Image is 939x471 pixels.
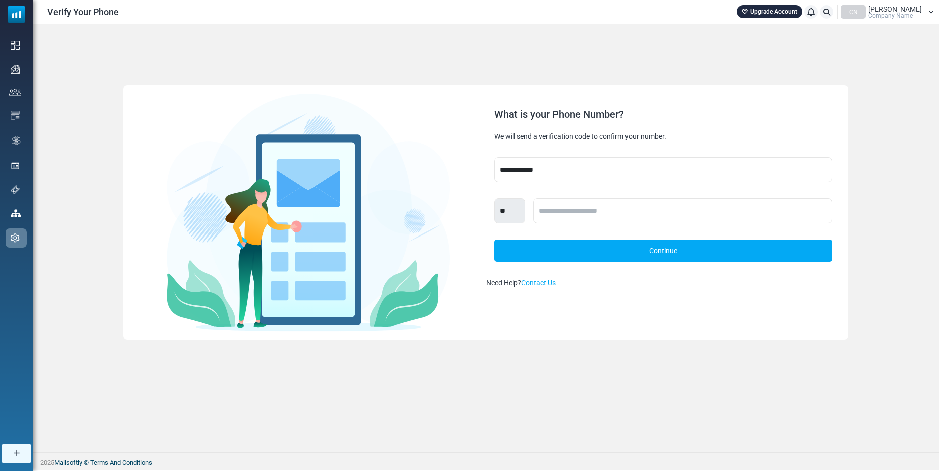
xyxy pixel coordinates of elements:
img: contacts-icon.svg [9,89,21,96]
img: mailsoftly_icon_blue_white.svg [8,6,25,23]
div: Need Help? [486,278,841,288]
img: support-icon.svg [11,185,20,194]
footer: 2025 [33,452,939,470]
div: What is your Phone Number? [494,109,833,119]
img: landing_pages.svg [11,161,20,170]
span: translation missing: en.layouts.footer.terms_and_conditions [90,459,152,466]
img: settings-icon.svg [11,233,20,243]
a: Terms And Conditions [90,459,152,466]
a: Contact Us [521,279,556,287]
a: CN [PERSON_NAME] Company Name [841,5,934,19]
span: Verify Your Phone [47,5,119,19]
a: Continue [494,240,833,262]
img: campaigns-icon.png [11,65,20,74]
div: CN [841,5,866,19]
div: We will send a verification code to confirm your number. [494,131,833,141]
span: Company Name [868,13,913,19]
span: [PERSON_NAME] [868,6,922,13]
a: Mailsoftly © [54,459,89,466]
img: dashboard-icon.svg [11,41,20,50]
img: workflow.svg [11,135,22,146]
a: Upgrade Account [737,5,802,18]
img: email-templates-icon.svg [11,111,20,120]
